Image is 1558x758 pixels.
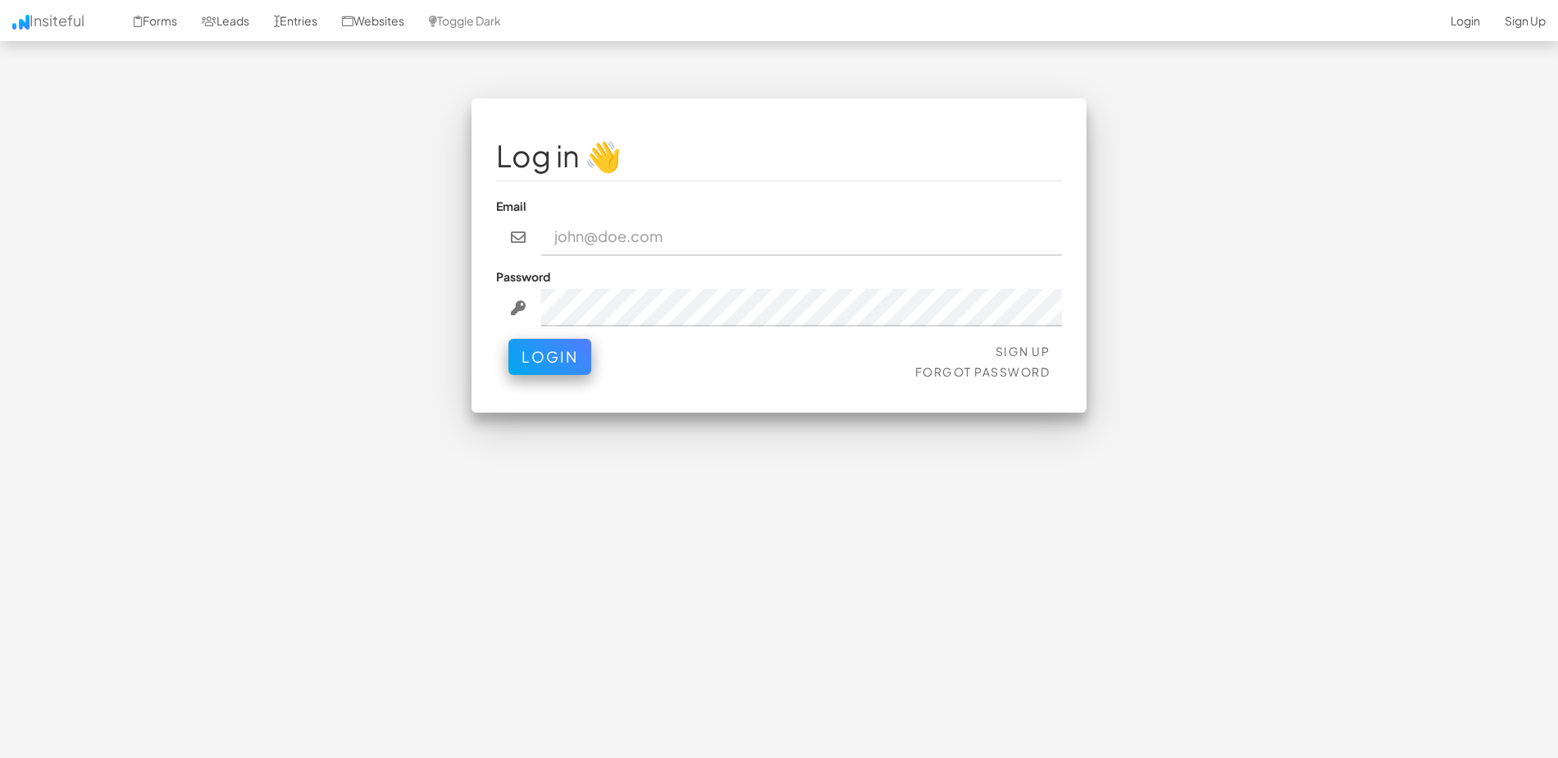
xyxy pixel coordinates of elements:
[915,364,1050,379] a: Forgot Password
[496,139,1062,172] h1: Log in 👋
[496,268,550,285] label: Password
[508,339,591,375] button: Login
[541,218,1063,256] input: john@doe.com
[995,344,1050,358] a: Sign Up
[496,198,526,214] label: Email
[12,15,30,30] img: icon.png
